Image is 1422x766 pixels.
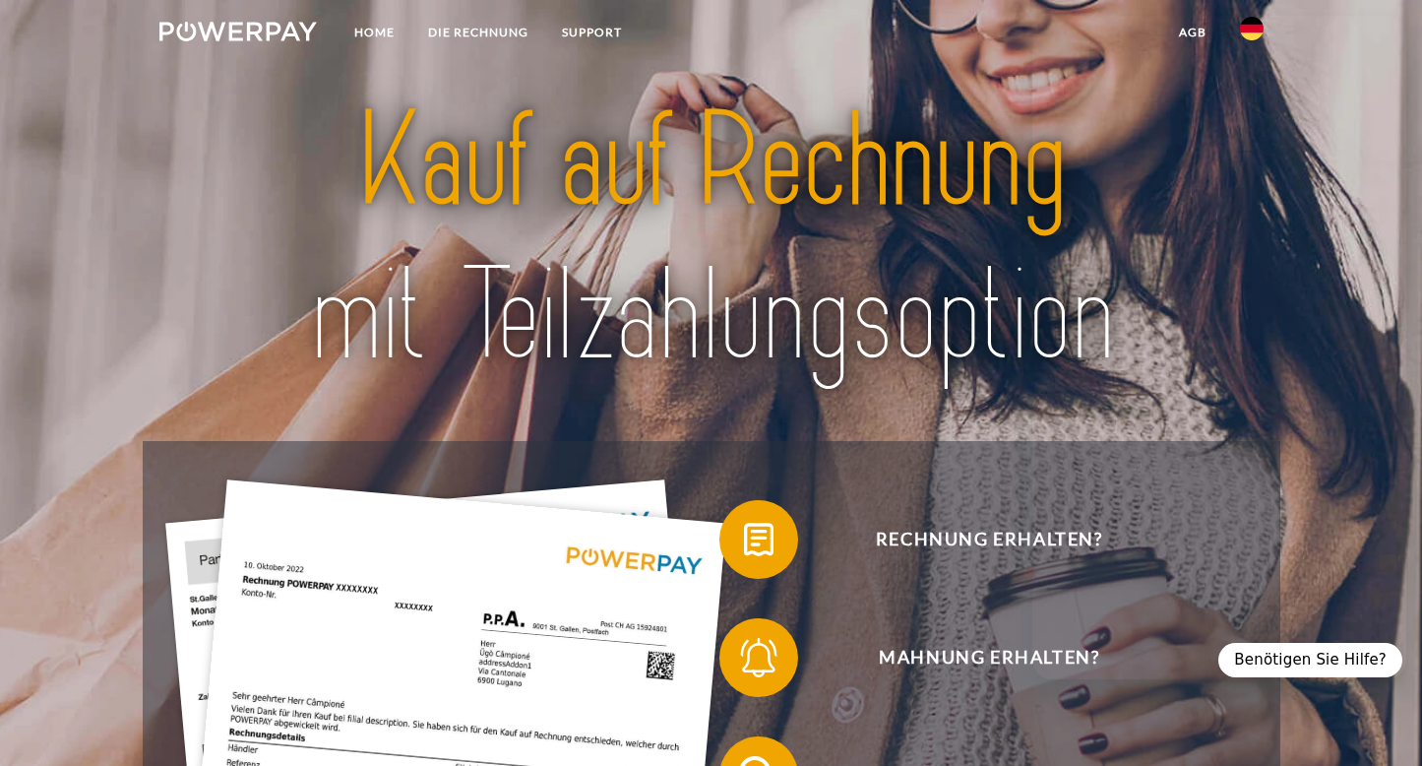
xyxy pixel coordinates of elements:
[214,77,1209,402] img: title-powerpay_de.svg
[1032,16,1406,679] iframe: Fenêtre de messagerie
[411,15,545,50] a: DIE RECHNUNG
[159,22,318,41] img: logo-powerpay-white.svg
[545,15,639,50] a: SUPPORT
[338,15,411,50] a: Home
[734,633,783,682] img: qb_bell.svg
[734,515,783,564] img: qb_bill.svg
[748,618,1230,697] span: Mahnung erhalten?
[748,500,1230,579] span: Rechnung erhalten?
[719,500,1231,579] button: Rechnung erhalten?
[1162,15,1223,50] a: agb
[719,618,1231,697] button: Mahnung erhalten?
